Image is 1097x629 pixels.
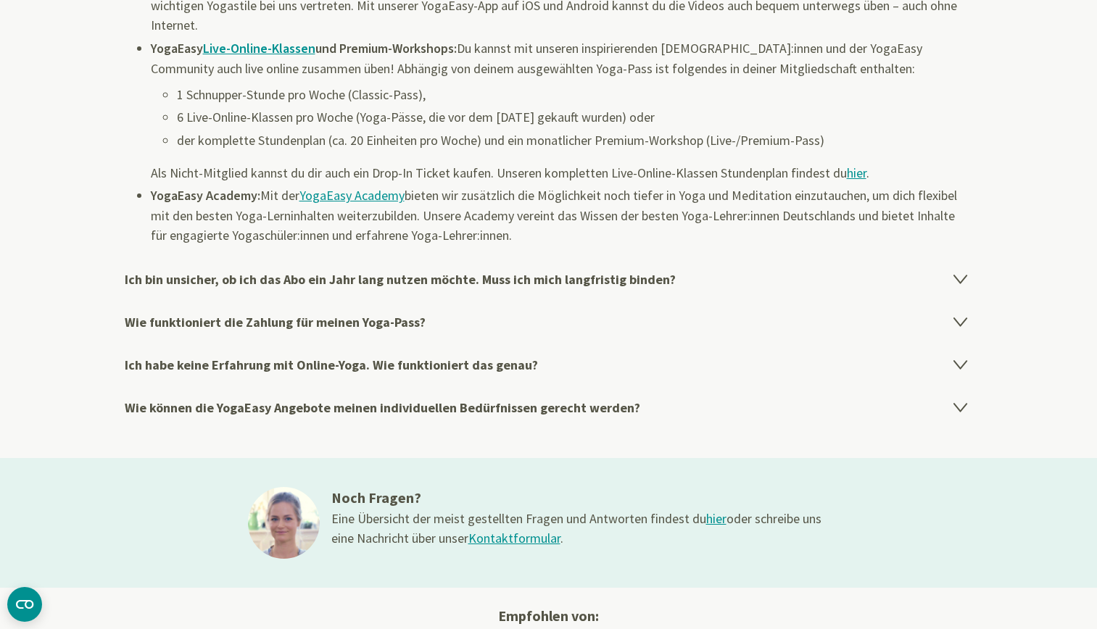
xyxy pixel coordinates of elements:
button: CMP-Widget öffnen [7,587,42,622]
li: 1 Schnupper-Stunde pro Woche (Classic-Pass), [177,85,973,104]
h4: Wie funktioniert die Zahlung für meinen Yoga-Pass? [125,301,973,343]
strong: YogaEasy Academy: [151,187,260,205]
div: Eine Übersicht der meist gestellten Fragen und Antworten findest du oder schreibe uns eine Nachri... [331,509,824,548]
h3: Noch Fragen? [331,487,824,509]
strong: und Premium-Workshops: [315,40,457,58]
h4: Wie können die YogaEasy Angebote meinen individuellen Bedürfnissen gerecht werden? [125,386,973,429]
li: 6 Live-Online-Klassen pro Woche (Yoga-Pässe, die vor dem [DATE] gekauft wurden) oder [177,107,973,127]
a: Kontaktformular [468,530,560,546]
h4: Ich habe keine Erfahrung mit Online-Yoga. Wie funktioniert das genau? [125,343,973,386]
li: Du kannst mit unseren inspirierenden [DEMOGRAPHIC_DATA]:innen und der YogaEasy Community auch liv... [151,38,973,183]
a: YogaEasy Academy [299,187,405,204]
strong: YogaEasy [151,40,203,58]
a: hier [847,164,866,181]
h4: Ich bin unsicher, ob ich das Abo ein Jahr lang nutzen möchte. Muss ich mich langfristig binden? [125,258,973,301]
img: ines@1x.jpg [248,487,320,559]
strong: Live-Online-Klassen [203,40,315,58]
p: Mit der bieten wir zusätzlich die Möglichkeit noch tiefer in Yoga und Meditation einzutauchen, um... [151,186,973,245]
li: der komplette Stundenplan (ca. 20 Einheiten pro Woche) und ein monatlicher Premium-Workshop (Live... [177,130,973,150]
a: hier [706,510,726,527]
a: Live-Online-Klassen [203,40,315,57]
